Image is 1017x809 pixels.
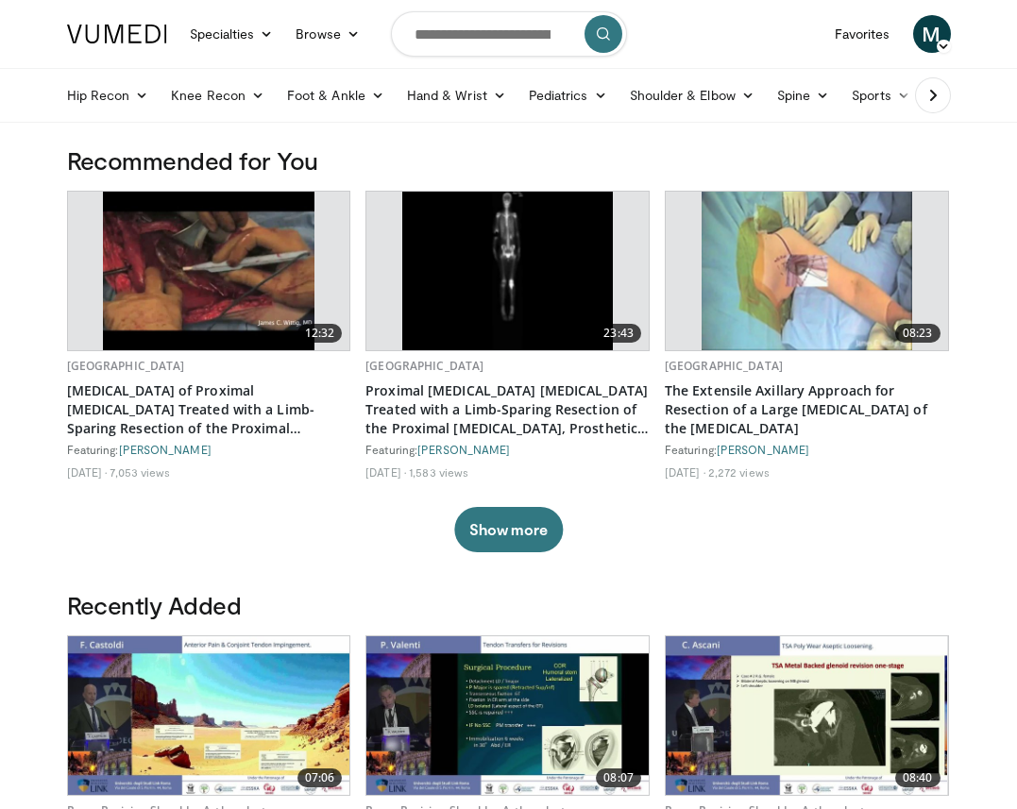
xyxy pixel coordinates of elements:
span: 08:07 [596,768,641,787]
img: 38736_0000_3.png.620x360_q85_upscale.jpg [402,192,613,350]
a: 07:06 [68,636,350,795]
li: 1,583 views [409,464,468,480]
a: [GEOGRAPHIC_DATA] [665,358,783,374]
span: 23:43 [596,324,641,343]
a: [GEOGRAPHIC_DATA] [365,358,483,374]
a: Specialties [178,15,285,53]
span: 08:40 [895,768,941,787]
li: [DATE] [665,464,705,480]
a: M [913,15,951,53]
a: Shoulder & Elbow [619,76,766,114]
button: Show more [454,507,563,552]
li: [DATE] [67,464,108,480]
img: VuMedi Logo [67,25,167,43]
a: 23:43 [366,192,649,350]
a: Browse [284,15,371,53]
a: Favorites [823,15,902,53]
a: Spine [766,76,840,114]
a: [PERSON_NAME] [717,443,809,456]
img: 38735_0004_3.png.620x360_q85_upscale.jpg [103,192,314,350]
img: b9682281-d191-4971-8e2c-52cd21f8feaa.620x360_q85_upscale.jpg [666,636,947,795]
a: Sports [840,76,922,114]
li: [DATE] [365,464,406,480]
img: 8037028b-5014-4d38-9a8c-71d966c81743.620x360_q85_upscale.jpg [68,636,349,795]
a: 12:32 [68,192,350,350]
a: 08:23 [666,192,948,350]
input: Search topics, interventions [391,11,627,57]
div: Featuring: [365,442,650,457]
h3: Recommended for You [67,145,951,176]
div: Featuring: [665,442,949,457]
span: 07:06 [297,768,343,787]
span: 12:32 [297,324,343,343]
a: 08:40 [666,636,948,795]
span: 08:23 [895,324,941,343]
li: 7,053 views [110,464,170,480]
img: f121adf3-8f2a-432a-ab04-b981073a2ae5.620x360_q85_upscale.jpg [366,636,648,795]
a: [PERSON_NAME] [417,443,510,456]
a: 08:07 [366,636,649,795]
a: Hand & Wrist [396,76,517,114]
h3: Recently Added [67,590,951,620]
a: [PERSON_NAME] [119,443,212,456]
li: 2,272 views [708,464,770,480]
a: The Extensile Axillary Approach for Resection of a Large [MEDICAL_DATA] of the [MEDICAL_DATA] [665,381,949,438]
a: Pediatrics [517,76,619,114]
a: Hip Recon [56,76,161,114]
div: Featuring: [67,442,351,457]
a: Foot & Ankle [276,76,396,114]
img: 38739_0000_3.png.620x360_q85_upscale.jpg [702,192,912,350]
a: [GEOGRAPHIC_DATA] [67,358,185,374]
a: Proximal [MEDICAL_DATA] [MEDICAL_DATA] Treated with a Limb-Sparing Resection of the Proximal [MED... [365,381,650,438]
a: [MEDICAL_DATA] of Proximal [MEDICAL_DATA] Treated with a Limb-Sparing Resection of the Proximal [... [67,381,351,438]
a: Knee Recon [160,76,276,114]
